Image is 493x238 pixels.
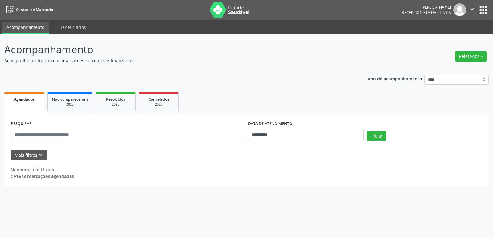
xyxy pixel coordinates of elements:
[106,97,125,102] span: Resolvidos
[52,102,88,107] div: 2025
[14,97,35,102] span: Agendados
[11,119,32,129] label: PESQUISAR
[4,57,343,64] p: Acompanhe a situação das marcações correntes e finalizadas
[55,22,90,33] a: Beneficiários
[368,75,422,82] p: Ano de acompanhamento
[248,119,292,129] label: DATA DE ATENDIMENTO
[11,167,74,173] div: Nenhum item filtrado
[143,102,174,107] div: 2025
[4,5,53,15] a: Central de Marcação
[52,97,88,102] span: Não compareceram
[37,151,44,158] i: keyboard_arrow_down
[11,173,74,180] div: de
[16,7,53,12] span: Central de Marcação
[100,102,131,107] div: 2025
[367,131,386,141] button: Filtrar
[466,3,478,16] button: 
[453,3,466,16] img: img
[469,6,475,12] i: 
[16,173,74,179] strong: 1673 marcações agendadas
[402,10,451,15] span: Recepcionista da clínica
[2,22,49,34] a: Acompanhamento
[455,51,487,62] button: Relatórios
[11,150,47,160] button: Mais filtroskeyboard_arrow_down
[149,97,169,102] span: Cancelados
[478,5,489,15] button: apps
[4,42,343,57] p: Acompanhamento
[402,5,451,10] div: [PERSON_NAME]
